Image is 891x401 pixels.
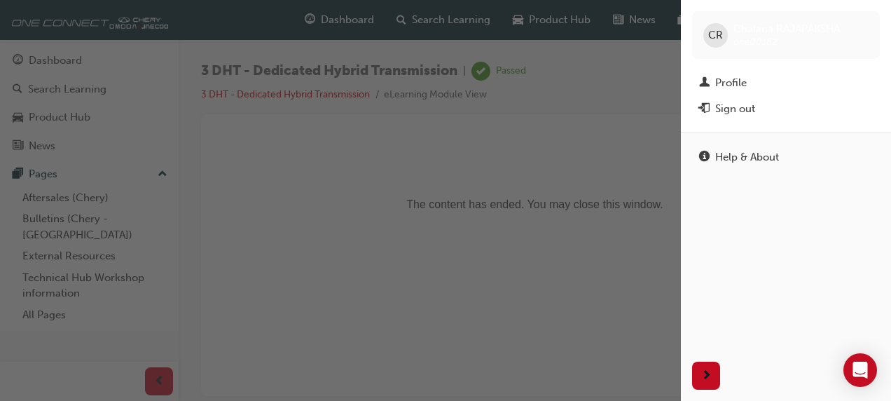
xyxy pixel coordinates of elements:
[699,77,710,90] span: man-icon
[715,149,779,165] div: Help & About
[692,144,880,170] a: Help & About
[733,22,840,35] span: Chalana RAJAPAKSHA
[699,151,710,164] span: info-icon
[715,101,755,117] div: Sign out
[699,103,710,116] span: exit-icon
[843,353,877,387] div: Open Intercom Messenger
[708,27,723,43] span: CR
[733,36,778,48] span: one00182
[692,70,880,96] a: Profile
[715,75,747,91] div: Profile
[6,11,640,74] p: The content has ended. You may close this window.
[692,96,880,122] button: Sign out
[701,367,712,385] span: next-icon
